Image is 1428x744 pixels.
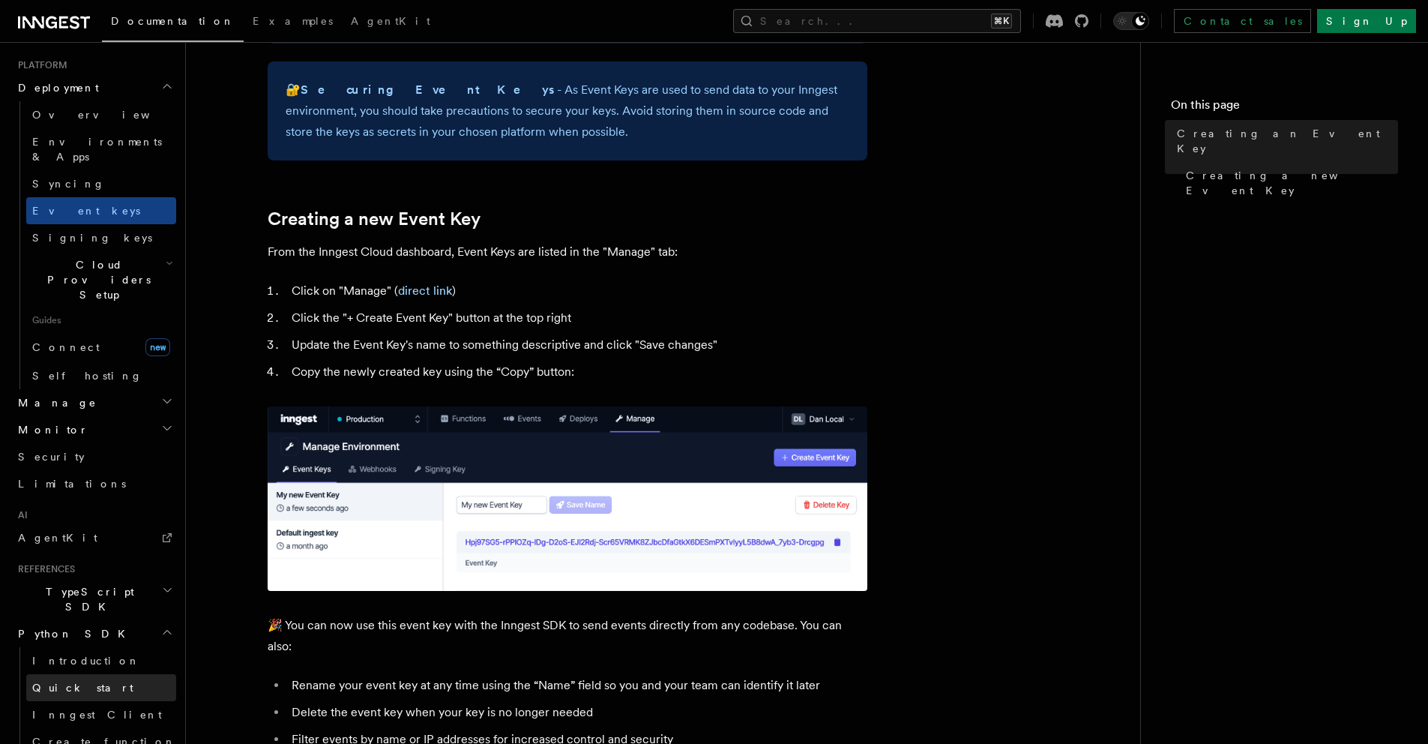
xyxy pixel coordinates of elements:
[287,334,867,355] li: Update the Event Key's name to something descriptive and click "Save changes"
[351,15,430,27] span: AgentKit
[26,197,176,224] a: Event keys
[12,389,176,416] button: Manage
[26,701,176,728] a: Inngest Client
[32,178,105,190] span: Syncing
[12,470,176,497] a: Limitations
[26,674,176,701] a: Quick start
[1180,162,1398,204] a: Creating a new Event Key
[1171,96,1398,120] h4: On this page
[12,509,28,521] span: AI
[286,79,849,142] p: 🔐 - As Event Keys are used to send data to your Inngest environment, you should take precautions ...
[301,82,557,97] strong: Securing Event Keys
[26,224,176,251] a: Signing keys
[12,80,99,95] span: Deployment
[287,702,867,723] li: Delete the event key when your key is no longer needed
[102,4,244,42] a: Documentation
[26,332,176,362] a: Connectnew
[145,338,170,356] span: new
[342,4,439,40] a: AgentKit
[12,101,176,389] div: Deployment
[32,232,152,244] span: Signing keys
[26,251,176,308] button: Cloud Providers Setup
[32,709,162,721] span: Inngest Client
[12,620,176,647] button: Python SDK
[398,283,452,298] a: direct link
[26,257,166,302] span: Cloud Providers Setup
[268,208,480,229] a: Creating a new Event Key
[1113,12,1149,30] button: Toggle dark mode
[1171,120,1398,162] a: Creating an Event Key
[32,370,142,382] span: Self hosting
[12,59,67,71] span: Platform
[111,15,235,27] span: Documentation
[12,416,176,443] button: Monitor
[12,74,176,101] button: Deployment
[32,136,162,163] span: Environments & Apps
[18,478,126,490] span: Limitations
[253,15,333,27] span: Examples
[733,9,1021,33] button: Search...⌘K
[991,13,1012,28] kbd: ⌘K
[12,578,176,620] button: TypeScript SDK
[12,422,88,437] span: Monitor
[12,626,134,641] span: Python SDK
[32,109,187,121] span: Overview
[268,406,867,591] img: A newly created Event Key in the Inngest Cloud dashboard
[268,615,867,657] p: 🎉 You can now use this event key with the Inngest SDK to send events directly from any codebase. ...
[12,563,75,575] span: References
[26,308,176,332] span: Guides
[1317,9,1416,33] a: Sign Up
[18,451,85,463] span: Security
[268,241,867,262] p: From the Inngest Cloud dashboard, Event Keys are listed in the "Manage" tab:
[1177,126,1398,156] span: Creating an Event Key
[32,205,140,217] span: Event keys
[26,362,176,389] a: Self hosting
[287,307,867,328] li: Click the "+ Create Event Key" button at the top right
[244,4,342,40] a: Examples
[287,361,867,382] li: Copy the newly created key using the “Copy” button:
[12,443,176,470] a: Security
[287,675,867,696] li: Rename your event key at any time using the “Name” field so you and your team can identify it later
[32,682,133,694] span: Quick start
[32,341,100,353] span: Connect
[26,101,176,128] a: Overview
[12,395,97,410] span: Manage
[26,128,176,170] a: Environments & Apps
[18,532,97,544] span: AgentKit
[26,647,176,674] a: Introduction
[12,584,162,614] span: TypeScript SDK
[1186,168,1398,198] span: Creating a new Event Key
[32,655,140,667] span: Introduction
[12,524,176,551] a: AgentKit
[287,280,867,301] li: Click on "Manage" ( )
[26,170,176,197] a: Syncing
[1174,9,1311,33] a: Contact sales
